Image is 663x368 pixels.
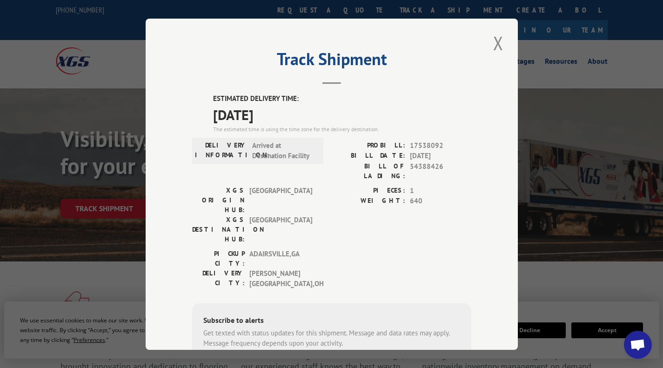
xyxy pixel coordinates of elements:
div: Get texted with status updates for this shipment. Message and data rates may apply. Message frequ... [203,328,460,348]
span: Arrived at Destination Facility [252,140,315,161]
label: XGS DESTINATION HUB: [192,214,245,244]
span: [GEOGRAPHIC_DATA] [249,185,312,214]
div: Subscribe to alerts [203,314,460,328]
label: BILL DATE: [332,151,405,161]
label: PIECES: [332,185,405,196]
label: XGS ORIGIN HUB: [192,185,245,214]
span: [DATE] [213,104,471,125]
span: 17538092 [410,140,471,151]
label: DELIVERY INFORMATION: [195,140,248,161]
label: WEIGHT: [332,196,405,207]
span: [DATE] [410,151,471,161]
label: DELIVERY CITY: [192,268,245,289]
label: ESTIMATED DELIVERY TIME: [213,94,471,104]
div: The estimated time is using the time zone for the delivery destination. [213,125,471,133]
a: Open chat [624,331,652,359]
h2: Track Shipment [192,53,471,70]
button: Close modal [490,30,506,56]
span: 1 [410,185,471,196]
span: ADAIRSVILLE , GA [249,248,312,268]
span: [GEOGRAPHIC_DATA] [249,214,312,244]
label: BILL OF LADING: [332,161,405,181]
label: PICKUP CITY: [192,248,245,268]
span: 54388426 [410,161,471,181]
label: PROBILL: [332,140,405,151]
span: 640 [410,196,471,207]
span: [PERSON_NAME][GEOGRAPHIC_DATA] , OH [249,268,312,289]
